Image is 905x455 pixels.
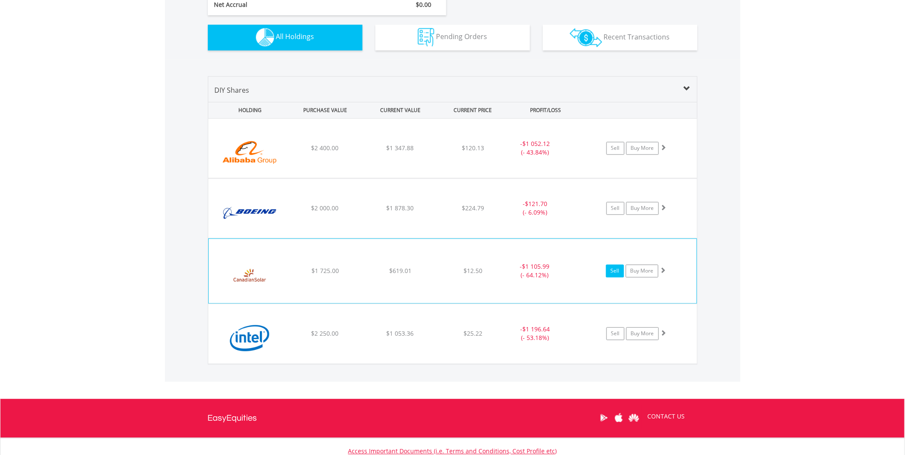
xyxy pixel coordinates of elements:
[311,204,338,212] span: $2 000.00
[387,330,414,338] span: $1 053.36
[463,330,482,338] span: $25.22
[289,103,362,118] div: PURCHASE VALUE
[570,28,602,47] img: transactions-zar-wht.png
[509,103,582,118] div: PROFIT/LOSS
[215,86,250,95] span: DIY Shares
[606,265,624,278] a: Sell
[627,405,642,431] a: Huawei
[463,267,482,275] span: $12.50
[597,405,612,431] a: Google Play
[626,328,659,340] a: Buy More
[311,330,338,338] span: $2 250.00
[525,200,547,208] span: $121.70
[503,140,568,157] div: - (- 43.84%)
[375,25,530,51] button: Pending Orders
[439,103,507,118] div: CURRENT PRICE
[462,204,484,212] span: $224.79
[626,142,659,155] a: Buy More
[462,144,484,152] span: $120.13
[418,28,434,47] img: pending_instructions-wht.png
[208,25,363,51] button: All Holdings
[606,328,625,340] a: Sell
[522,263,550,271] span: $1 105.99
[642,405,691,429] a: CONTACT US
[213,250,287,301] img: EQU.US.CSIQ.png
[626,265,658,278] a: Buy More
[311,144,338,152] span: $2 400.00
[213,130,286,176] img: EQU.US.BABA.png
[606,142,625,155] a: Sell
[276,32,314,42] span: All Holdings
[522,140,550,148] span: $1 052.12
[364,103,437,118] div: CURRENT VALUE
[256,28,274,47] img: holdings-wht.png
[389,267,411,275] span: $619.01
[503,263,567,280] div: - (- 64.12%)
[387,144,414,152] span: $1 347.88
[416,0,432,9] span: $0.00
[208,0,347,9] div: Net Accrual
[543,25,698,51] button: Recent Transactions
[612,405,627,431] a: Apple
[436,32,487,42] span: Pending Orders
[606,202,625,215] a: Sell
[213,190,286,236] img: EQU.US.BA.png
[311,267,339,275] span: $1 725.00
[522,325,550,334] span: $1 196.64
[209,103,287,118] div: HOLDING
[213,315,286,361] img: EQU.US.INTC.png
[208,399,257,438] a: EasyEquities
[604,32,670,42] span: Recent Transactions
[626,202,659,215] a: Buy More
[503,325,568,343] div: - (- 53.18%)
[503,200,568,217] div: - (- 6.09%)
[387,204,414,212] span: $1 878.30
